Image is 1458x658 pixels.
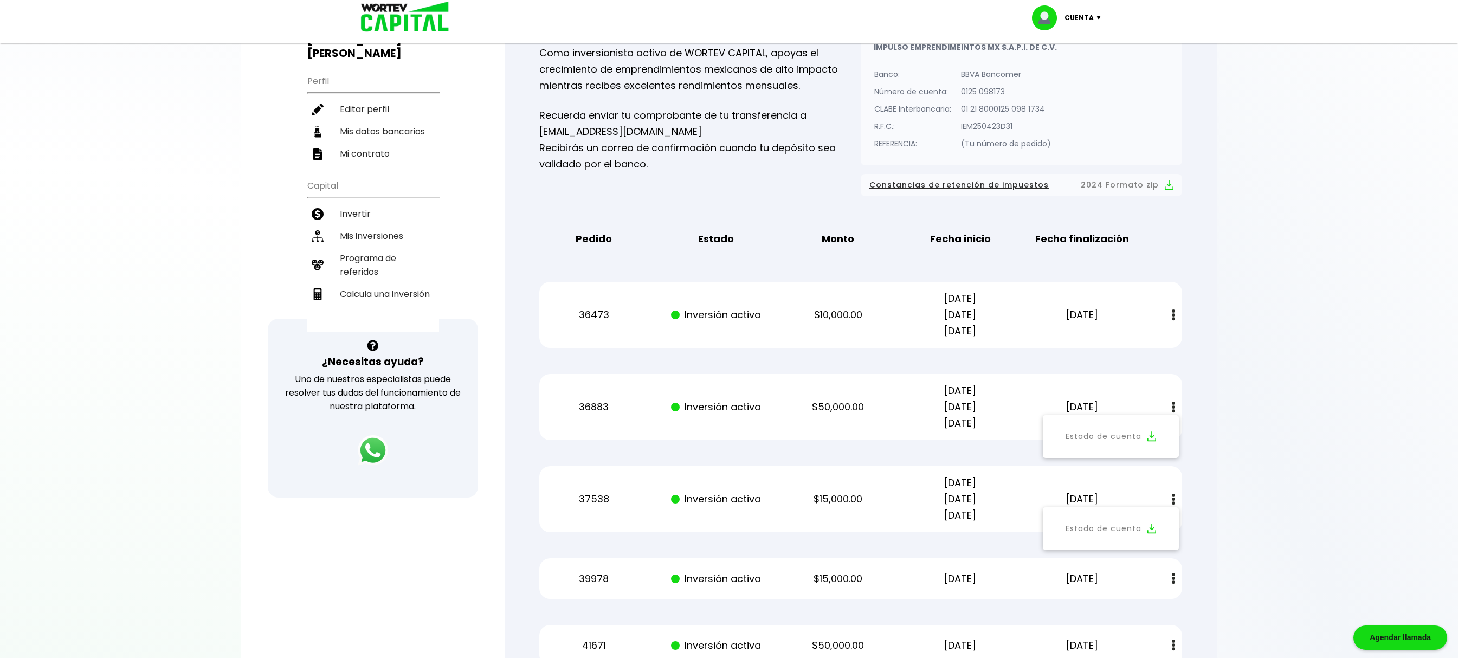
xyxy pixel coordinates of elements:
[698,231,734,247] b: Estado
[665,637,767,654] p: Inversión activa
[539,107,861,172] p: Recuerda enviar tu comprobante de tu transferencia a Recibirás un correo de confirmación cuando t...
[312,230,324,242] img: inversiones-icon.6695dc30.svg
[307,203,439,225] a: Invertir
[1031,637,1134,654] p: [DATE]
[930,231,991,247] b: Fecha inicio
[909,383,1012,431] p: [DATE] [DATE] [DATE]
[909,291,1012,339] p: [DATE] [DATE] [DATE]
[539,45,861,94] p: Como inversionista activo de WORTEV CAPITAL, apoyas el crecimiento de emprendimientos mexicanos d...
[874,136,951,152] p: REFERENCIA:
[543,571,646,587] p: 39978
[869,178,1173,192] button: Constancias de retención de impuestos2024 Formato zip
[307,98,439,120] a: Editar perfil
[543,637,646,654] p: 41671
[1066,522,1141,536] a: Estado de cuenta
[961,66,1051,82] p: BBVA Bancomer
[312,148,324,160] img: contrato-icon.f2db500c.svg
[1353,625,1447,650] div: Agendar llamada
[543,307,646,323] p: 36473
[1031,399,1134,415] p: [DATE]
[909,571,1012,587] p: [DATE]
[1031,307,1134,323] p: [DATE]
[312,259,324,271] img: recomiendanos-icon.9b8e9327.svg
[307,32,417,61] b: [PERSON_NAME] DE [PERSON_NAME]
[1035,231,1129,247] b: Fecha finalización
[322,354,424,370] h3: ¿Necesitas ayuda?
[1031,491,1134,507] p: [DATE]
[822,231,854,247] b: Monto
[665,307,767,323] p: Inversión activa
[961,101,1051,117] p: 01 21 8000125 098 1734
[961,136,1051,152] p: (Tu número de pedido)
[1032,5,1065,30] img: profile-image
[874,118,951,134] p: R.F.C.:
[869,178,1049,192] span: Constancias de retención de impuestos
[1065,10,1094,26] p: Cuenta
[786,637,889,654] p: $50,000.00
[312,104,324,115] img: editar-icon.952d3147.svg
[307,283,439,305] a: Calcula una inversión
[786,491,889,507] p: $15,000.00
[307,247,439,283] a: Programa de referidos
[909,637,1012,654] p: [DATE]
[312,288,324,300] img: calculadora-icon.17d418c4.svg
[1049,422,1172,451] button: Estado de cuenta
[874,42,1057,53] b: IMPULSO EMPRENDIMEINTOS MX S.A.P.I. DE C.V.
[312,208,324,220] img: invertir-icon.b3b967d7.svg
[1049,514,1172,544] button: Estado de cuenta
[786,307,889,323] p: $10,000.00
[961,118,1051,134] p: IEM250423D31
[909,475,1012,524] p: [DATE] [DATE] [DATE]
[961,83,1051,100] p: 0125 098173
[312,126,324,138] img: datos-icon.10cf9172.svg
[874,83,951,100] p: Número de cuenta:
[539,125,702,138] a: [EMAIL_ADDRESS][DOMAIN_NAME]
[307,20,439,60] h3: Buen día,
[874,66,951,82] p: Banco:
[307,69,439,165] ul: Perfil
[786,399,889,415] p: $50,000.00
[874,101,951,117] p: CLABE Interbancaria:
[576,231,612,247] b: Pedido
[1031,571,1134,587] p: [DATE]
[358,435,388,466] img: logos_whatsapp-icon.242b2217.svg
[1066,430,1141,443] a: Estado de cuenta
[307,225,439,247] a: Mis inversiones
[543,399,646,415] p: 36883
[307,143,439,165] a: Mi contrato
[786,571,889,587] p: $15,000.00
[665,399,767,415] p: Inversión activa
[282,372,465,413] p: Uno de nuestros especialistas puede resolver tus dudas del funcionamiento de nuestra plataforma.
[307,173,439,332] ul: Capital
[307,120,439,143] a: Mis datos bancarios
[665,491,767,507] p: Inversión activa
[665,571,767,587] p: Inversión activa
[1094,16,1108,20] img: icon-down
[543,491,646,507] p: 37538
